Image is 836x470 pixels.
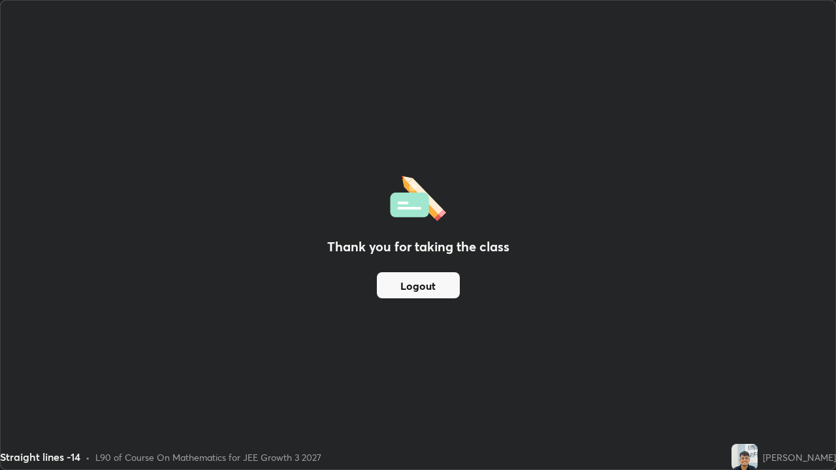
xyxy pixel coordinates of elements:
[86,450,90,464] div: •
[377,272,460,298] button: Logout
[95,450,321,464] div: L90 of Course On Mathematics for JEE Growth 3 2027
[731,444,758,470] img: 7db77c1a745348f4aced13ee6fc2ebb3.jpg
[390,172,446,221] img: offlineFeedback.1438e8b3.svg
[763,450,836,464] div: [PERSON_NAME]
[327,237,509,257] h2: Thank you for taking the class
